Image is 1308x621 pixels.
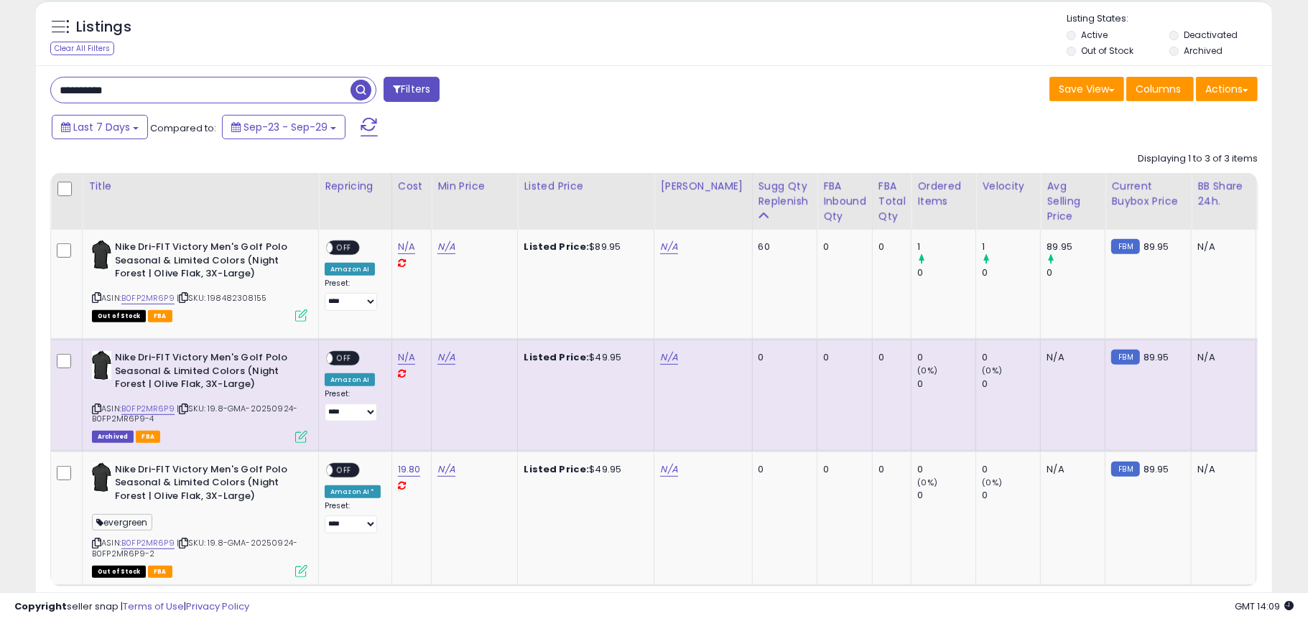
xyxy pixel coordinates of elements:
[1144,240,1169,253] span: 89.95
[398,240,415,254] a: N/A
[759,179,812,209] div: Sugg Qty Replenish
[1111,239,1139,254] small: FBM
[878,241,901,253] div: 0
[917,463,975,476] div: 0
[917,365,937,376] small: (0%)
[76,17,131,37] h5: Listings
[398,179,426,194] div: Cost
[92,566,146,578] span: All listings that are currently out of stock and unavailable for purchase on Amazon
[14,599,67,613] strong: Copyright
[759,351,807,364] div: 0
[437,350,455,365] a: N/A
[92,463,111,492] img: 21ojG-+2cgL._SL40_.jpg
[524,351,643,364] div: $49.95
[92,463,307,576] div: ASIN:
[1111,350,1139,365] small: FBM
[878,463,901,476] div: 0
[333,242,356,254] span: OFF
[325,279,381,311] div: Preset:
[437,462,455,477] a: N/A
[1047,241,1105,253] div: 89.95
[115,463,289,507] b: Nike Dri-FIT Victory Men's Golf Polo Seasonal & Limited Colors (Night Forest | Olive Flak, 3X-Large)
[1126,77,1194,101] button: Columns
[398,462,421,477] a: 19.80
[917,489,975,502] div: 0
[917,351,975,364] div: 0
[88,179,312,194] div: Title
[1196,77,1258,101] button: Actions
[437,179,511,194] div: Min Price
[1197,463,1245,476] div: N/A
[1047,463,1094,476] div: N/A
[660,350,677,365] a: N/A
[50,42,114,55] div: Clear All Filters
[1111,179,1185,209] div: Current Buybox Price
[92,241,307,320] div: ASIN:
[325,485,381,498] div: Amazon AI *
[823,241,861,253] div: 0
[524,462,589,476] b: Listed Price:
[148,310,172,322] span: FBA
[186,599,249,613] a: Privacy Policy
[1047,179,1099,224] div: Avg Selling Price
[325,179,386,194] div: Repricing
[1184,29,1238,41] label: Deactivated
[660,179,746,194] div: [PERSON_NAME]
[92,431,134,443] span: Listings that have been deleted from Seller Central
[115,351,289,395] b: Nike Dri-FIT Victory Men's Golf Polo Seasonal & Limited Colors (Night Forest | Olive Flak, 3X-Large)
[1184,45,1223,57] label: Archived
[1136,82,1181,96] span: Columns
[982,241,1040,253] div: 1
[92,310,146,322] span: All listings that are currently out of stock and unavailable for purchase on Amazon
[524,241,643,253] div: $89.95
[1049,77,1124,101] button: Save View
[878,179,906,224] div: FBA Total Qty
[150,121,216,135] span: Compared to:
[1197,351,1245,364] div: N/A
[823,179,866,224] div: FBA inbound Qty
[92,403,297,424] span: | SKU: 19.8-GMA-20250924-B0FP2MR6P9-4
[1144,462,1169,476] span: 89.95
[660,462,677,477] a: N/A
[917,241,975,253] div: 1
[982,351,1040,364] div: 0
[917,179,970,209] div: Ordered Items
[1197,179,1250,209] div: BB Share 24h.
[982,179,1034,194] div: Velocity
[1144,350,1169,364] span: 89.95
[752,173,817,230] th: Please note that this number is a calculation based on your required days of coverage and your ve...
[333,464,356,476] span: OFF
[148,566,172,578] span: FBA
[823,351,861,364] div: 0
[325,263,375,276] div: Amazon AI
[917,378,975,391] div: 0
[982,489,1040,502] div: 0
[1067,12,1272,26] p: Listing States:
[1235,599,1294,613] span: 2025-10-7 14:09 GMT
[1081,45,1133,57] label: Out of Stock
[136,431,160,443] span: FBA
[325,501,381,533] div: Preset:
[92,514,152,531] span: evergreen
[982,463,1040,476] div: 0
[524,179,648,194] div: Listed Price
[982,266,1040,279] div: 0
[123,599,184,613] a: Terms of Use
[524,463,643,476] div: $49.95
[982,365,1002,376] small: (0%)
[177,292,266,304] span: | SKU: 198482308155
[759,241,807,253] div: 60
[982,378,1040,391] div: 0
[222,115,345,139] button: Sep-23 - Sep-29
[1047,351,1094,364] div: N/A
[398,350,415,365] a: N/A
[823,463,861,476] div: 0
[325,373,375,386] div: Amazon AI
[333,352,356,365] span: OFF
[92,351,307,442] div: ASIN:
[1111,462,1139,477] small: FBM
[1197,241,1245,253] div: N/A
[878,351,901,364] div: 0
[121,292,175,304] a: B0FP2MR6P9
[660,240,677,254] a: N/A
